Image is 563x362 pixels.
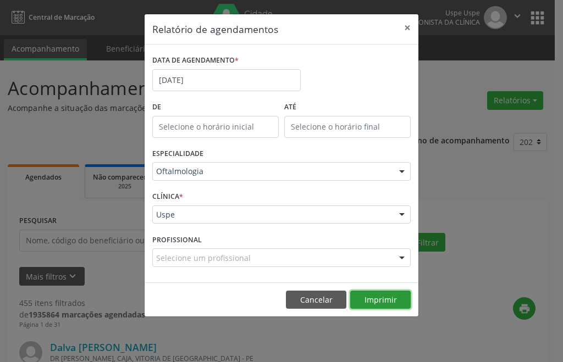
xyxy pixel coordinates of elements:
label: DATA DE AGENDAMENTO [152,52,239,69]
span: Selecione um profissional [156,252,251,264]
span: Uspe [156,209,388,220]
h5: Relatório de agendamentos [152,22,278,36]
button: Cancelar [286,291,346,309]
input: Selecione o horário inicial [152,116,279,138]
label: ATÉ [284,99,411,116]
input: Selecione o horário final [284,116,411,138]
label: CLÍNICA [152,188,183,205]
button: Close [396,14,418,41]
label: ESPECIALIDADE [152,146,203,163]
input: Selecione uma data ou intervalo [152,69,301,91]
button: Imprimir [350,291,411,309]
span: Oftalmologia [156,166,388,177]
label: PROFISSIONAL [152,231,202,248]
label: De [152,99,279,116]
